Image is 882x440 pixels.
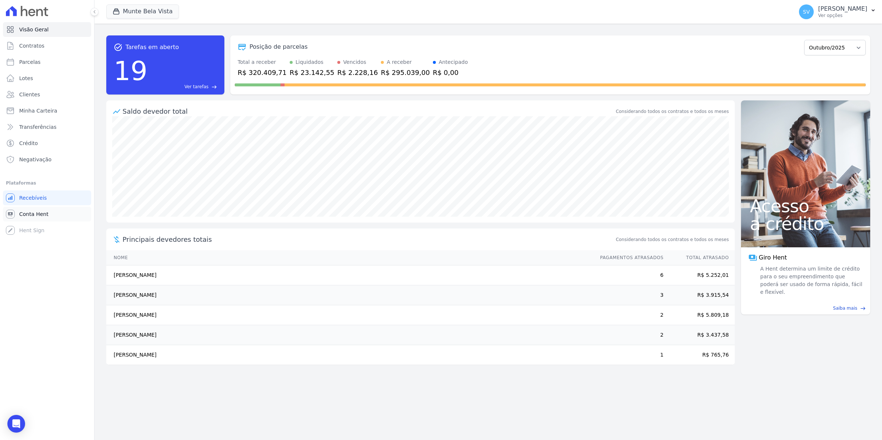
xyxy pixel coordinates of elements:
[106,305,593,325] td: [PERSON_NAME]
[19,156,52,163] span: Negativação
[19,123,56,131] span: Transferências
[19,140,38,147] span: Crédito
[290,68,334,78] div: R$ 23.142,55
[818,13,867,18] p: Ver opções
[19,91,40,98] span: Clientes
[616,108,729,115] div: Considerando todos os contratos e todos os meses
[3,103,91,118] a: Minha Carteira
[664,250,735,265] th: Total Atrasado
[249,42,308,51] div: Posição de parcelas
[3,87,91,102] a: Clientes
[803,9,810,14] span: SV
[664,345,735,365] td: R$ 765,76
[664,265,735,285] td: R$ 5.252,01
[7,415,25,433] div: Open Intercom Messenger
[793,1,882,22] button: SV [PERSON_NAME] Ver opções
[593,325,664,345] td: 2
[616,236,729,243] span: Considerando todos os contratos e todos os meses
[593,285,664,305] td: 3
[664,325,735,345] td: R$ 3.437,58
[818,5,867,13] p: [PERSON_NAME]
[3,120,91,134] a: Transferências
[593,265,664,285] td: 6
[106,285,593,305] td: [PERSON_NAME]
[6,179,88,188] div: Plataformas
[343,58,366,66] div: Vencidos
[238,68,287,78] div: R$ 320.409,71
[381,68,430,78] div: R$ 295.039,00
[19,58,41,66] span: Parcelas
[337,68,378,78] div: R$ 2.228,16
[106,325,593,345] td: [PERSON_NAME]
[759,265,863,296] span: A Hent determina um limite de crédito para o seu empreendimento que poderá ser usado de forma ráp...
[745,305,866,312] a: Saiba mais east
[211,84,217,90] span: east
[106,265,593,285] td: [PERSON_NAME]
[664,285,735,305] td: R$ 3.915,54
[123,234,614,244] span: Principais devedores totais
[433,68,468,78] div: R$ 0,00
[593,345,664,365] td: 1
[387,58,412,66] div: A receber
[3,38,91,53] a: Contratos
[833,305,857,312] span: Saiba mais
[151,83,217,90] a: Ver tarefas east
[19,42,44,49] span: Contratos
[106,4,179,18] button: Munte Bela Vista
[19,75,33,82] span: Lotes
[19,26,49,33] span: Visão Geral
[114,43,123,52] span: task_alt
[19,210,48,218] span: Conta Hent
[750,197,861,215] span: Acesso
[664,305,735,325] td: R$ 5.809,18
[125,43,179,52] span: Tarefas em aberto
[106,250,593,265] th: Nome
[3,136,91,151] a: Crédito
[114,52,148,90] div: 19
[19,107,57,114] span: Minha Carteira
[593,305,664,325] td: 2
[3,152,91,167] a: Negativação
[750,215,861,233] span: a crédito
[3,190,91,205] a: Recebíveis
[123,106,614,116] div: Saldo devedor total
[296,58,324,66] div: Liquidados
[860,306,866,311] span: east
[759,253,787,262] span: Giro Hent
[185,83,209,90] span: Ver tarefas
[593,250,664,265] th: Pagamentos Atrasados
[3,22,91,37] a: Visão Geral
[3,55,91,69] a: Parcelas
[238,58,287,66] div: Total a receber
[19,194,47,202] span: Recebíveis
[439,58,468,66] div: Antecipado
[3,71,91,86] a: Lotes
[3,207,91,221] a: Conta Hent
[106,345,593,365] td: [PERSON_NAME]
